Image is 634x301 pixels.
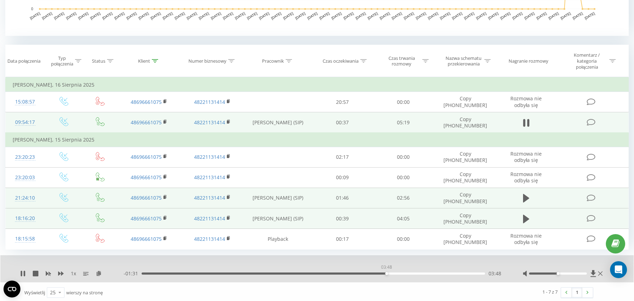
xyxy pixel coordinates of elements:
[194,174,225,181] a: 48221131414
[222,11,234,20] text: [DATE]
[51,55,74,67] div: Typ połączenia
[557,272,559,275] div: Accessibility label
[7,58,41,64] div: Data połączenia
[434,147,497,167] td: Copy [PHONE_NUMBER]
[319,11,330,20] text: [DATE]
[244,229,312,249] td: Playback
[77,11,89,20] text: [DATE]
[312,147,373,167] td: 02:17
[323,58,359,64] div: Czas oczekiwania
[566,52,608,70] div: Komentarz / kategoria połączenia
[198,11,210,20] text: [DATE]
[560,11,571,20] text: [DATE]
[542,288,558,295] div: 1 - 7 z 7
[379,11,391,20] text: [DATE]
[50,289,56,296] div: 25
[131,174,162,181] a: 48696661075
[312,92,373,112] td: 20:57
[373,188,434,208] td: 02:56
[439,11,451,20] text: [DATE]
[138,58,150,64] div: Klient
[306,11,318,20] text: [DATE]
[373,167,434,188] td: 00:00
[584,11,596,20] text: [DATE]
[194,119,225,126] a: 48221131414
[271,11,282,20] text: [DATE]
[610,261,627,278] div: Open Intercom Messenger
[31,7,33,11] text: 0
[415,11,427,20] text: [DATE]
[367,11,379,20] text: [DATE]
[259,11,270,20] text: [DATE]
[510,95,542,108] span: Rozmowa nie odbyła się
[54,11,65,20] text: [DATE]
[380,262,393,272] div: 03:48
[403,11,415,20] text: [DATE]
[464,11,475,20] text: [DATE]
[373,147,434,167] td: 00:00
[509,58,548,64] div: Nagranie rozmowy
[188,58,226,64] div: Numer biznesowy
[312,229,373,249] td: 00:17
[234,11,246,20] text: [DATE]
[510,150,542,163] span: Rozmowa nie odbyła się
[572,288,582,297] a: 1
[451,11,463,20] text: [DATE]
[434,167,497,188] td: Copy [PHONE_NUMBER]
[262,58,284,64] div: Pracownik
[487,11,499,20] text: [DATE]
[385,272,388,275] div: Accessibility label
[6,133,629,147] td: [PERSON_NAME], 15 Sierpnia 2025
[373,208,434,229] td: 04:05
[194,215,225,222] a: 48221131414
[24,289,45,296] span: Wyświetlij
[312,208,373,229] td: 00:39
[13,191,37,205] div: 21:24:10
[6,78,629,92] td: [PERSON_NAME], 16 Sierpnia 2025
[124,270,142,277] span: - 01:31
[244,208,312,229] td: [PERSON_NAME] (SIP)
[512,11,523,20] text: [DATE]
[434,188,497,208] td: Copy [PHONE_NUMBER]
[4,281,20,297] button: Open CMP widget
[244,188,312,208] td: [PERSON_NAME] (SIP)
[427,11,439,20] text: [DATE]
[510,171,542,184] span: Rozmowa nie odbyła się
[282,11,294,20] text: [DATE]
[383,55,421,67] div: Czas trwania rozmowy
[13,171,37,184] div: 23:20:03
[66,289,103,296] span: wierszy na stronę
[194,153,225,160] a: 48221131414
[434,112,497,133] td: Copy [PHONE_NUMBER]
[210,11,222,20] text: [DATE]
[536,11,547,20] text: [DATE]
[41,11,53,20] text: [DATE]
[434,208,497,229] td: Copy [PHONE_NUMBER]
[13,115,37,129] div: 09:54:17
[499,11,511,20] text: [DATE]
[71,270,76,277] span: 1 x
[131,153,162,160] a: 48696661075
[66,11,77,20] text: [DATE]
[294,11,306,20] text: [DATE]
[194,236,225,242] a: 48221131414
[29,11,41,20] text: [DATE]
[131,194,162,201] a: 48696661075
[138,11,149,20] text: [DATE]
[373,92,434,112] td: 00:00
[162,11,174,20] text: [DATE]
[101,11,113,20] text: [DATE]
[13,212,37,225] div: 18:16:20
[92,58,105,64] div: Status
[186,11,198,20] text: [DATE]
[445,55,483,67] div: Nazwa schematu przekierowania
[174,11,186,20] text: [DATE]
[13,150,37,164] div: 23:20:23
[548,11,559,20] text: [DATE]
[131,99,162,105] a: 48696661075
[331,11,342,20] text: [DATE]
[312,112,373,133] td: 00:37
[391,11,403,20] text: [DATE]
[475,11,487,20] text: [DATE]
[194,194,225,201] a: 48221131414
